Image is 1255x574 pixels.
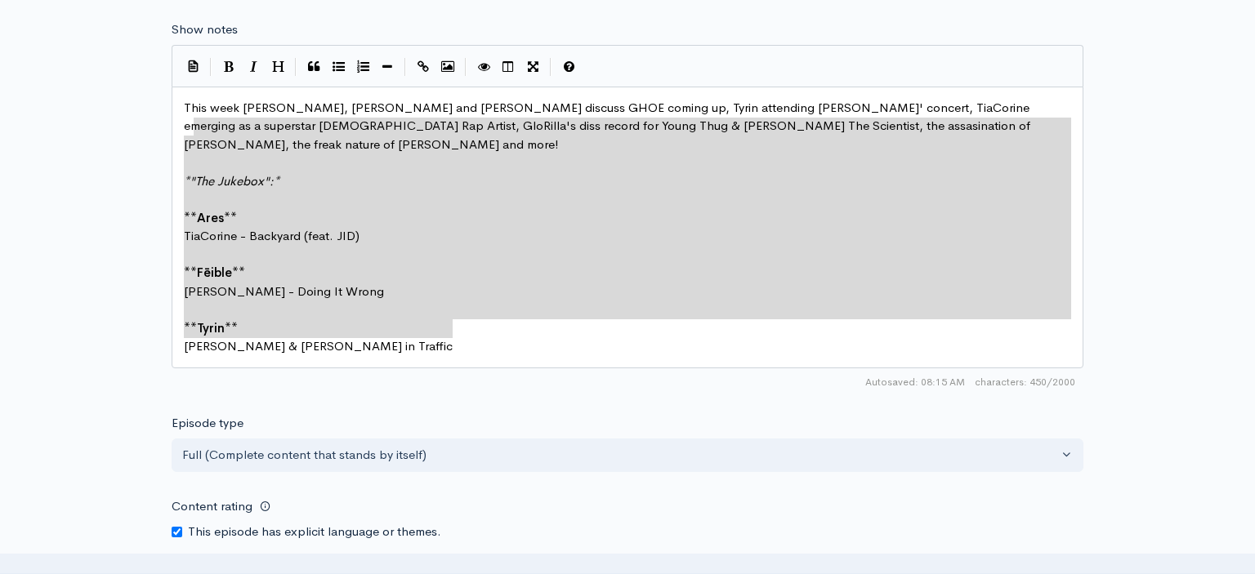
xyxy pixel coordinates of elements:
[435,55,460,79] button: Insert Image
[181,53,205,78] button: Insert Show Notes Template
[210,58,212,77] i: |
[182,446,1058,465] div: Full (Complete content that stands by itself)
[184,338,453,354] span: [PERSON_NAME] & [PERSON_NAME] in Traffic
[217,55,241,79] button: Bold
[520,55,545,79] button: Toggle Fullscreen
[197,210,224,225] span: Ares
[556,55,581,79] button: Markdown Guide
[172,20,238,39] label: Show notes
[404,58,406,77] i: |
[184,118,1034,152] span: loRilla's diss record for Young Thug & [PERSON_NAME] The Scientist, the assasination of [PERSON_N...
[471,55,496,79] button: Toggle Preview
[865,375,965,389] span: Autosaved: 08:15 AM
[241,55,266,79] button: Italic
[550,58,552,77] i: |
[496,55,520,79] button: Toggle Side by Side
[295,58,297,77] i: |
[184,100,1034,152] span: This week [PERSON_NAME], [PERSON_NAME] and [PERSON_NAME] discuss GHOE coming up, Tyrin attending ...
[266,55,290,79] button: Heading
[197,320,225,336] span: Tyrin
[411,55,435,79] button: Create Link
[172,438,1083,472] button: Full (Complete content that stands by itself)
[184,283,384,299] span: [PERSON_NAME] - Doing It Wrong
[184,228,360,243] span: TiaCorine - Backyard (feat. JID)
[351,55,375,79] button: Numbered List
[190,173,274,189] span: "The Jukebox":
[975,375,1075,389] span: 450/2000
[188,523,441,541] label: This episode has explicit language or themes.
[375,55,400,79] button: Insert Horizontal Line
[326,55,351,79] button: Generic List
[465,58,467,77] i: |
[197,265,232,280] span: Fēible
[301,55,326,79] button: Quote
[172,414,243,433] label: Episode type
[172,490,252,523] label: Content rating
